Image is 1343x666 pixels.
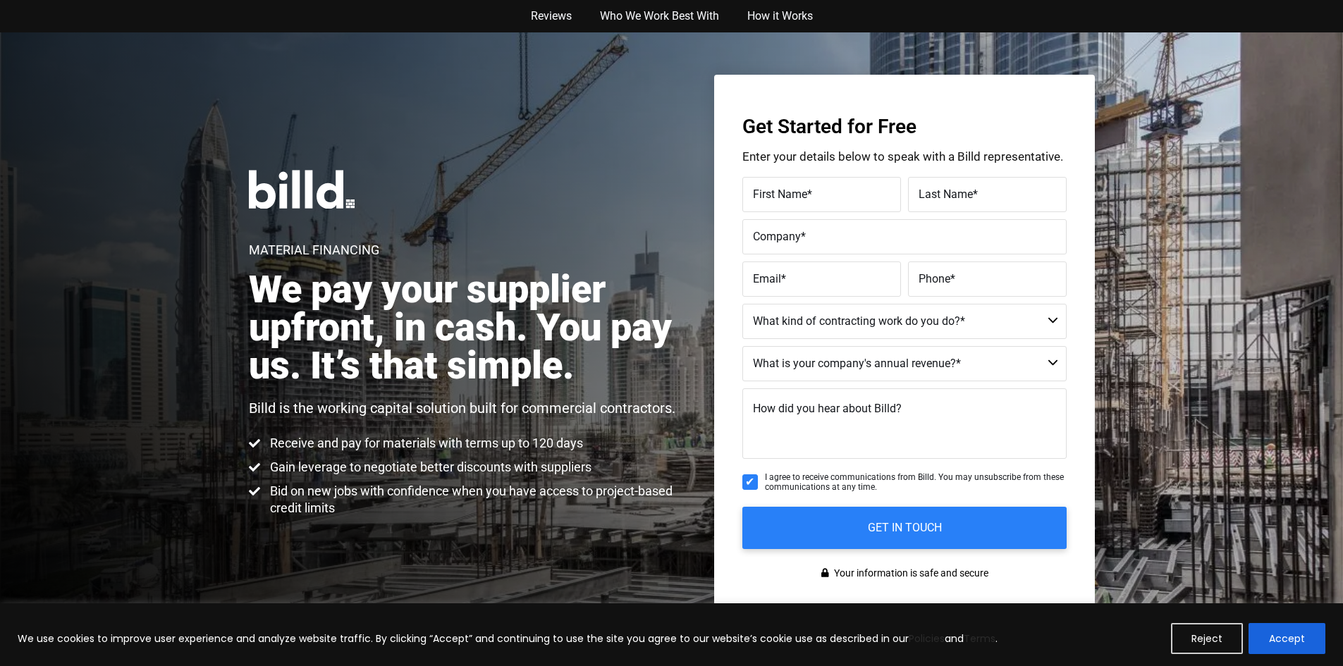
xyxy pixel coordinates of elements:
[249,271,687,385] h2: We pay your supplier upfront, in cash. You pay us. It’s that simple.
[909,631,945,646] a: Policies
[266,459,591,476] span: Gain leverage to negotiate better discounts with suppliers
[742,507,1067,549] input: GET IN TOUCH
[742,117,1067,137] h3: Get Started for Free
[249,399,675,417] p: Billd is the working capital solution built for commercial contractors.
[765,472,1067,493] span: I agree to receive communications from Billd. You may unsubscribe from these communications at an...
[742,151,1067,163] p: Enter your details below to speak with a Billd representative.
[266,435,583,452] span: Receive and pay for materials with terms up to 120 days
[830,563,988,584] span: Your information is safe and secure
[919,187,973,201] span: Last Name
[753,187,807,201] span: First Name
[919,272,950,285] span: Phone
[742,474,758,490] input: I agree to receive communications from Billd. You may unsubscribe from these communications at an...
[249,244,379,257] h1: Material Financing
[753,230,801,243] span: Company
[1249,623,1325,654] button: Accept
[18,630,998,647] p: We use cookies to improve user experience and analyze website traffic. By clicking “Accept” and c...
[964,631,995,646] a: Terms
[753,402,902,415] span: How did you hear about Billd?
[753,272,781,285] span: Email
[266,483,687,517] span: Bid on new jobs with confidence when you have access to project-based credit limits
[1171,623,1243,654] button: Reject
